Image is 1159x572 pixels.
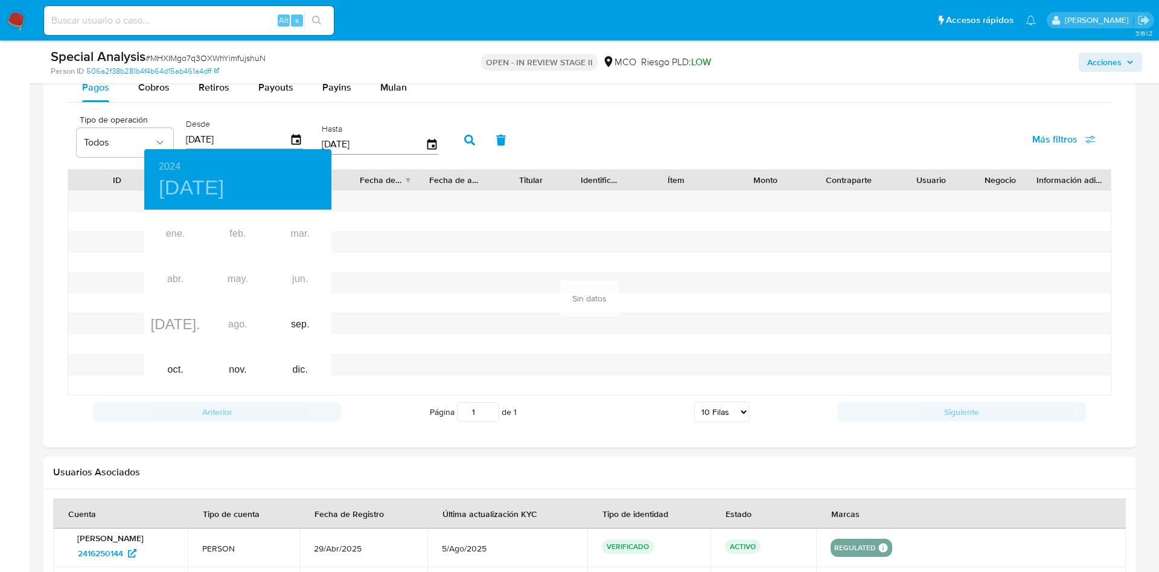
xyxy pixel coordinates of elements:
[159,175,225,201] button: [DATE]
[144,347,206,393] div: oct.
[159,158,180,175] button: 2024
[269,302,331,347] div: sep.
[206,347,269,393] div: nov.
[269,347,331,393] div: dic.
